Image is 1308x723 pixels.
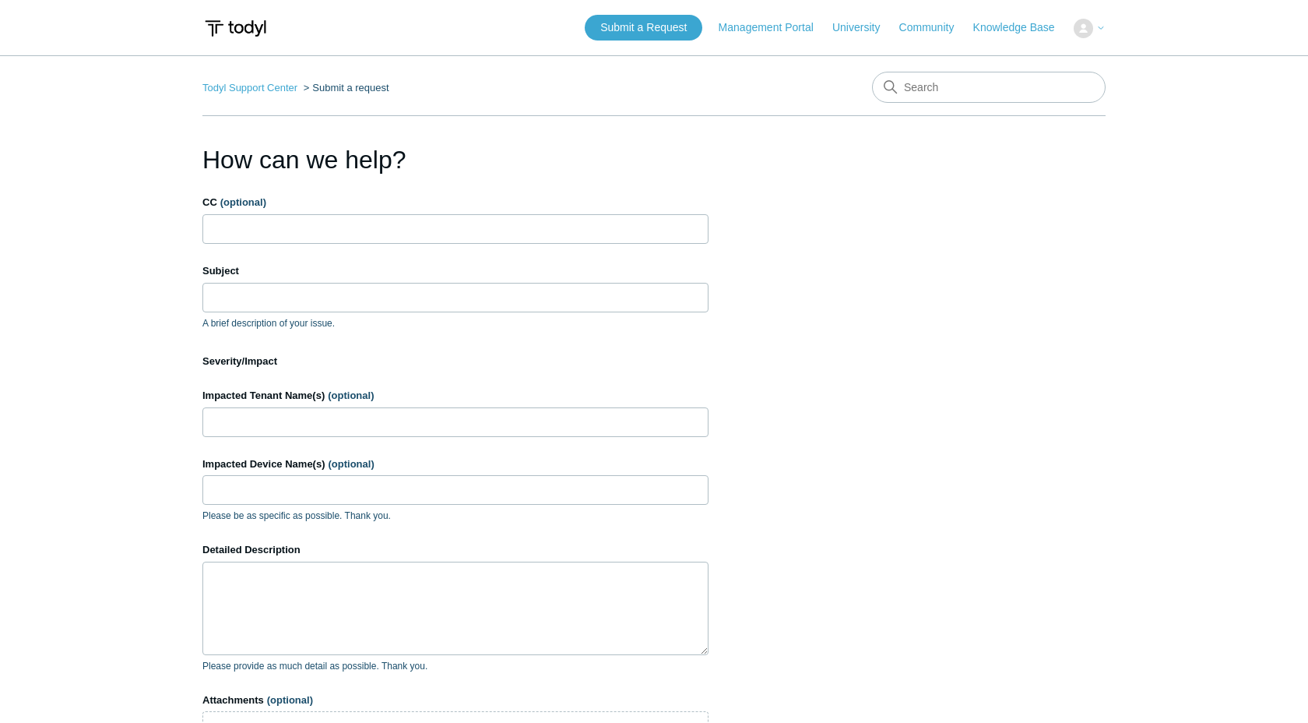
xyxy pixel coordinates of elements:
[220,196,266,208] span: (optional)
[202,195,708,210] label: CC
[202,263,708,279] label: Subject
[202,14,269,43] img: Todyl Support Center Help Center home page
[832,19,895,36] a: University
[899,19,970,36] a: Community
[202,141,708,178] h1: How can we help?
[329,458,374,470] span: (optional)
[267,694,313,706] span: (optional)
[872,72,1106,103] input: Search
[202,659,708,673] p: Please provide as much detail as possible. Thank you.
[973,19,1071,36] a: Knowledge Base
[202,457,708,472] label: Impacted Device Name(s)
[202,82,301,93] li: Todyl Support Center
[719,19,829,36] a: Management Portal
[301,82,389,93] li: Submit a request
[328,390,374,401] span: (optional)
[202,82,297,93] a: Todyl Support Center
[202,316,708,330] p: A brief description of your issue.
[585,15,702,41] a: Submit a Request
[202,388,708,404] label: Impacted Tenant Name(s)
[202,509,708,523] p: Please be as specific as possible. Thank you.
[202,693,708,708] label: Attachments
[202,354,708,369] label: Severity/Impact
[202,542,708,558] label: Detailed Description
